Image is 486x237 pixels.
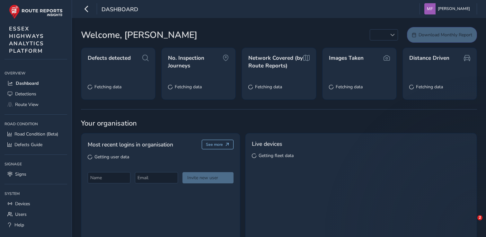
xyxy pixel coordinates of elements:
span: Your organisation [81,119,477,128]
input: Name [88,172,130,183]
span: 2 [477,215,482,220]
span: No. Inspection Journeys [168,54,223,69]
span: Images Taken [329,54,364,62]
span: Fetching data [336,84,363,90]
span: Getting fleet data [259,153,294,159]
span: Network Covered (by Route Reports) [248,54,303,69]
span: Fetching data [175,84,202,90]
span: Route View [15,101,39,108]
span: Defects Guide [14,142,42,148]
span: Users [15,211,27,217]
button: See more [202,140,234,149]
iframe: Intercom live chat [464,215,480,231]
button: [PERSON_NAME] [424,3,472,14]
span: Dashboard [16,80,39,86]
span: Signs [15,171,26,177]
a: Detections [4,89,67,99]
a: Help [4,220,67,230]
div: Signage [4,159,67,169]
input: Email [135,172,178,183]
a: Route View [4,99,67,110]
span: Fetching data [416,84,443,90]
div: System [4,189,67,198]
a: Dashboard [4,78,67,89]
a: Defects Guide [4,139,67,150]
span: Detections [15,91,36,97]
span: Dashboard [102,5,138,14]
a: Users [4,209,67,220]
a: Signs [4,169,67,180]
span: Most recent logins in organisation [88,140,173,149]
span: Distance Driven [409,54,449,62]
span: Live devices [252,140,282,148]
span: Devices [15,201,30,207]
span: Road Condition (Beta) [14,131,58,137]
span: Fetching data [255,84,282,90]
div: Overview [4,68,67,78]
span: Welcome, [PERSON_NAME] [81,28,197,42]
span: Getting user data [94,154,129,160]
span: Help [14,222,24,228]
a: Road Condition (Beta) [4,129,67,139]
div: Road Condition [4,119,67,129]
span: Fetching data [94,84,121,90]
span: [PERSON_NAME] [438,3,470,14]
span: ESSEX HIGHWAYS ANALYTICS PLATFORM [9,25,44,55]
a: Devices [4,198,67,209]
span: See more [206,142,223,147]
span: Defects detected [88,54,131,62]
img: diamond-layout [424,3,436,14]
img: rr logo [9,4,63,19]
